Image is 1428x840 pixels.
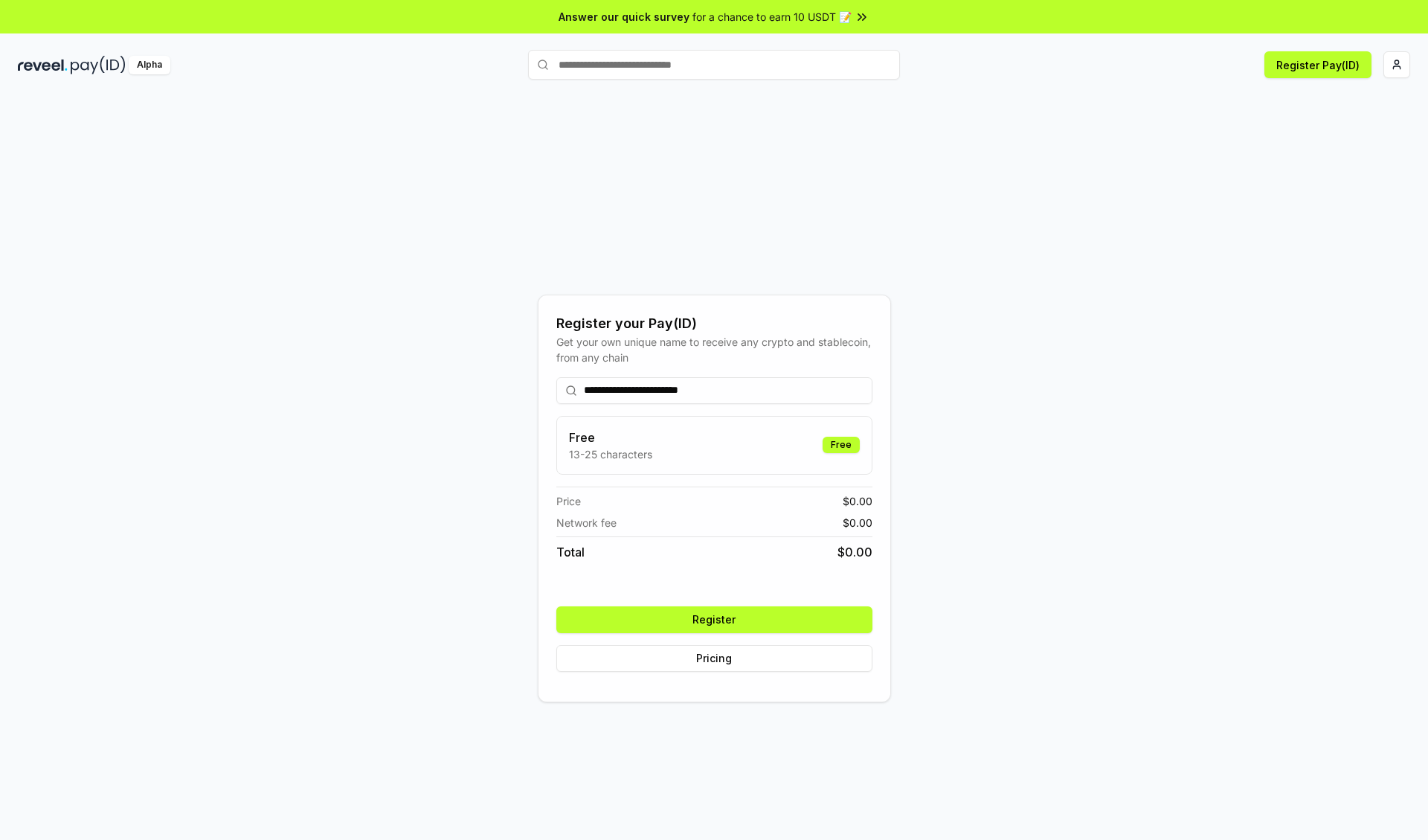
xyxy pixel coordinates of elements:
[556,606,872,633] button: Register
[556,334,872,365] div: Get your own unique name to receive any crypto and stablecoin, from any chain
[556,645,872,672] button: Pricing
[692,9,852,25] span: for a chance to earn 10 USDT 📝
[1264,51,1371,78] button: Register Pay(ID)
[843,493,872,509] span: $ 0.00
[18,56,68,74] img: reveel_dark
[843,515,872,530] span: $ 0.00
[556,543,585,561] span: Total
[556,515,617,530] span: Network fee
[556,313,872,334] div: Register your Pay(ID)
[569,429,652,446] h3: Free
[569,446,652,462] p: 13-25 characters
[556,493,581,509] span: Price
[837,543,872,561] span: $ 0.00
[823,437,860,453] div: Free
[129,56,170,74] div: Alpha
[71,56,126,74] img: pay_id
[559,9,689,25] span: Answer our quick survey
